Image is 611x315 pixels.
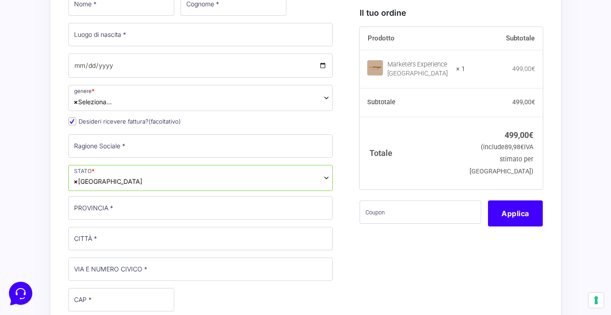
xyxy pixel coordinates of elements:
[62,232,118,253] button: Messages
[512,98,535,106] bdi: 499,00
[505,143,524,151] span: 89,98
[589,293,604,308] button: Le tue preferenze relative al consenso per le tecnologie di tracciamento
[7,232,62,253] button: Home
[470,143,533,175] small: (include IVA stimato per [GEOGRAPHIC_DATA])
[520,143,524,151] span: €
[68,257,333,281] input: VIA E NUMERO CIVICO *
[360,200,481,224] input: Coupon
[117,232,172,253] button: Help
[74,97,112,106] span: Seleziona...
[74,97,78,106] span: ×
[74,177,78,186] span: ×
[360,117,465,189] th: Totale
[456,65,465,74] strong: × 1
[149,118,181,125] span: (facoltativo)
[74,177,142,186] span: Regno Unito
[68,227,333,250] input: CITTÀ *
[529,130,533,139] span: €
[465,27,543,50] th: Subtotale
[68,118,181,125] label: Desideri ricevere fattura?
[7,280,34,307] iframe: Customerly Messenger Launcher
[65,95,126,102] span: Start a Conversation
[29,65,47,83] img: dark
[68,288,174,311] input: CAP *
[532,98,535,106] span: €
[77,245,103,253] p: Messages
[43,65,61,83] img: dark
[505,130,533,139] bdi: 499,00
[14,50,73,58] span: Your Conversations
[367,60,383,75] img: Marketers Experience Village Roulette
[68,117,76,125] input: Desideri ricevere fattura?(facoltativo)
[14,126,61,133] span: Find an Answer
[14,90,165,108] button: Start a Conversation
[68,196,333,220] input: PROVINCIA *
[27,245,42,253] p: Home
[68,23,333,46] input: Luogo di nascita *
[387,60,450,78] div: Marketers Experience [GEOGRAPHIC_DATA]
[68,134,333,158] input: Ragione Sociale *
[360,88,465,117] th: Subtotale
[512,65,535,72] bdi: 499,00
[360,7,543,19] h3: Il tuo ordine
[68,85,333,111] span: Seleziona...
[488,200,543,226] button: Applica
[532,65,535,72] span: €
[14,65,32,83] img: dark
[7,7,151,36] h2: Hello from Marketers 👋
[68,165,333,191] span: Regno Unito
[360,27,465,50] th: Prodotto
[112,126,165,133] a: Open Help Center
[139,245,151,253] p: Help
[20,145,147,154] input: Search for an Article...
